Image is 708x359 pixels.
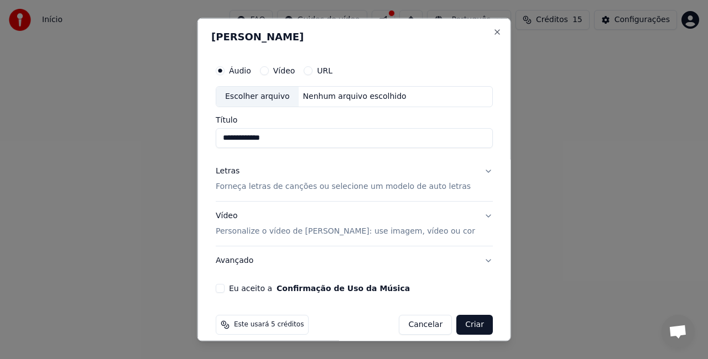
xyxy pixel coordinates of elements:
label: Título [216,115,493,123]
div: Nenhum arquivo escolhido [298,91,410,102]
label: Vídeo [273,67,295,75]
label: Áudio [229,67,251,75]
button: Avançado [216,246,493,274]
p: Forneça letras de canções ou selecione um modelo de auto letras [216,181,471,192]
div: Vídeo [216,210,475,236]
p: Personalize o vídeo de [PERSON_NAME]: use imagem, vídeo ou cor [216,225,475,236]
button: Criar [456,314,493,334]
label: URL [317,67,332,75]
span: Este usará 5 créditos [234,320,304,329]
div: Letras [216,165,240,176]
button: VídeoPersonalize o vídeo de [PERSON_NAME]: use imagem, vídeo ou cor [216,201,493,245]
h2: [PERSON_NAME] [211,32,497,42]
div: Escolher arquivo [216,87,299,107]
button: LetrasForneça letras de canções ou selecione um modelo de auto letras [216,156,493,200]
label: Eu aceito a [229,284,410,292]
button: Eu aceito a [277,284,410,292]
button: Cancelar [399,314,452,334]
